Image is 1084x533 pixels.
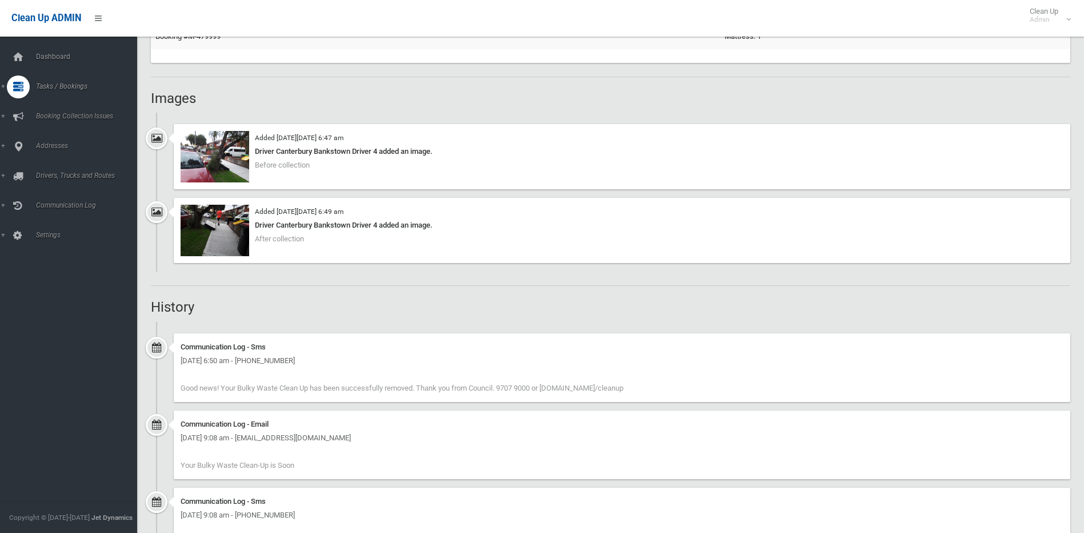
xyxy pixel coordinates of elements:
span: Clean Up ADMIN [11,13,81,23]
div: Driver Canterbury Bankstown Driver 4 added an image. [181,218,1063,232]
img: 2025-08-2706.49.44325825724151010079.jpg [181,205,249,256]
h2: Images [151,91,1070,106]
h2: History [151,300,1070,315]
span: Copyright © [DATE]-[DATE] [9,514,90,522]
span: After collection [255,234,304,243]
span: Dashboard [33,53,146,61]
span: Drivers, Trucks and Routes [33,172,146,180]
span: Booking Collection Issues [33,112,146,120]
span: Tasks / Bookings [33,82,146,90]
div: Communication Log - Sms [181,340,1063,354]
a: Booking #M-479999 [155,32,221,41]
span: Good news! Your Bulky Waste Clean Up has been successfully removed. Thank you from Council. 9707 ... [181,384,623,392]
span: Addresses [33,142,146,150]
span: Before collection [255,161,310,169]
div: [DATE] 6:50 am - [PHONE_NUMBER] [181,354,1063,368]
img: 2025-08-2706.47.488663328312501131346.jpg [181,131,249,182]
small: Added [DATE][DATE] 6:47 am [255,134,343,142]
small: Added [DATE][DATE] 6:49 am [255,208,343,216]
small: Admin [1030,15,1058,24]
div: Communication Log - Sms [181,495,1063,508]
span: Clean Up [1024,7,1070,24]
div: [DATE] 9:08 am - [PHONE_NUMBER] [181,508,1063,522]
strong: Jet Dynamics [91,514,133,522]
span: Your Bulky Waste Clean-Up is Soon [181,461,294,470]
div: [DATE] 9:08 am - [EMAIL_ADDRESS][DOMAIN_NAME] [181,431,1063,445]
span: Communication Log [33,201,146,209]
div: Driver Canterbury Bankstown Driver 4 added an image. [181,145,1063,158]
span: Settings [33,231,146,239]
div: Communication Log - Email [181,417,1063,431]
